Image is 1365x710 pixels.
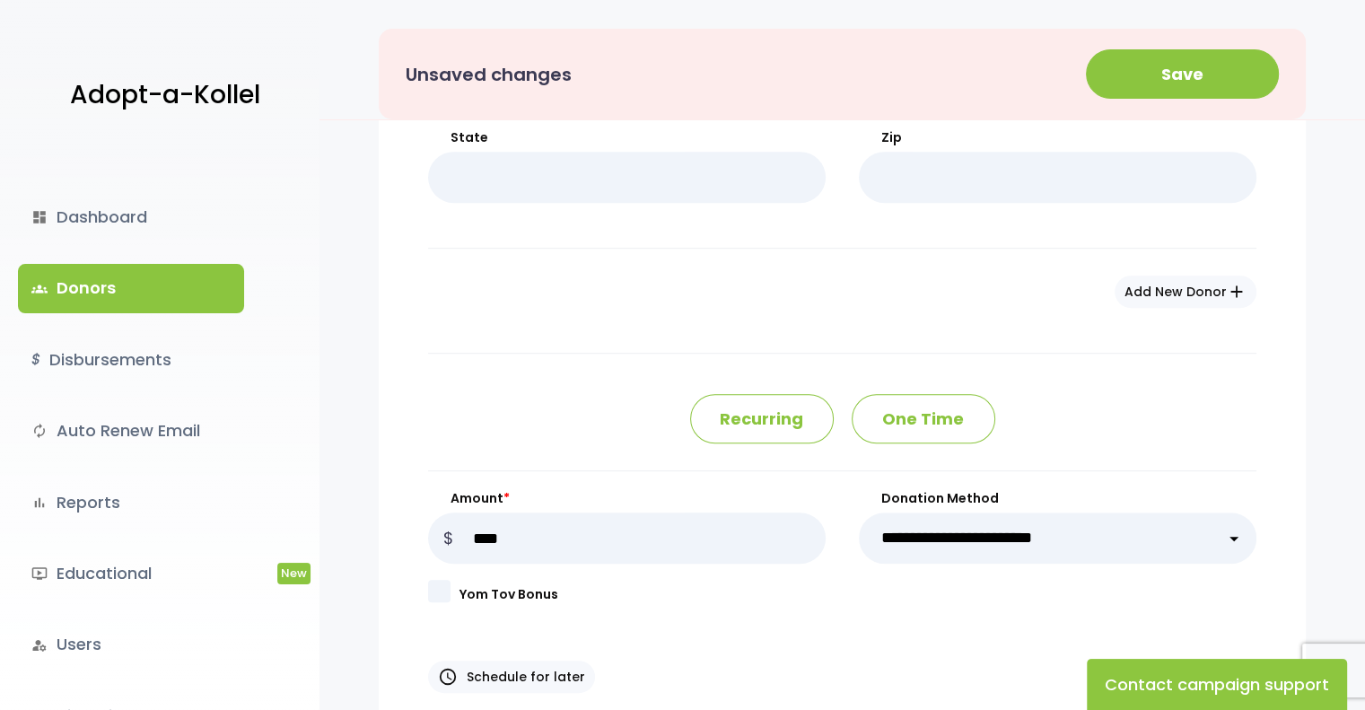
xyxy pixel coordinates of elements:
[438,667,467,687] span: access_time
[18,193,244,241] a: dashboardDashboard
[70,73,260,118] p: Adopt-a-Kollel
[18,336,244,384] a: $Disbursements
[31,423,48,439] i: autorenew
[428,128,826,147] label: State
[31,637,48,653] i: manage_accounts
[18,549,244,598] a: ondemand_videoEducationalNew
[1087,659,1347,710] button: Contact campaign support
[852,394,995,443] p: One Time
[1227,282,1247,302] span: add
[1086,49,1279,99] button: Save
[18,478,244,527] a: bar_chartReports
[31,495,48,511] i: bar_chart
[18,620,244,669] a: manage_accountsUsers
[406,58,572,91] p: Unsaved changes
[690,394,834,443] p: Recurring
[18,264,244,312] a: groupsDonors
[859,128,1256,147] label: Zip
[31,565,48,582] i: ondemand_video
[428,489,826,508] label: Amount
[18,407,244,455] a: autorenewAuto Renew Email
[859,489,1256,508] label: Donation Method
[459,585,1256,604] label: Yom Tov Bonus
[1115,276,1256,308] button: Add New Donoradd
[277,563,311,583] span: New
[31,281,48,297] span: groups
[428,661,595,693] button: access_timeSchedule for later
[61,52,260,139] a: Adopt-a-Kollel
[428,513,468,564] p: $
[31,347,40,373] i: $
[31,209,48,225] i: dashboard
